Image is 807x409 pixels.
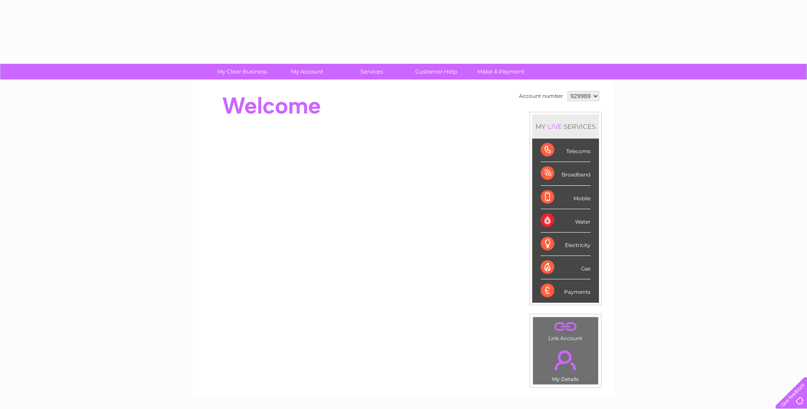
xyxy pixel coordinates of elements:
div: Mobile [541,186,590,209]
div: Payments [541,279,590,302]
td: Account number [517,89,565,103]
div: Broadband [541,162,590,185]
div: MY SERVICES [532,114,599,139]
td: My Details [533,343,599,385]
a: Make A Payment [466,64,536,80]
div: LIVE [546,122,564,131]
div: Telecoms [541,139,590,162]
div: Electricity [541,233,590,256]
div: Gas [541,256,590,279]
div: Water [541,209,590,233]
a: My Clear Business [207,64,277,80]
a: My Account [272,64,342,80]
a: . [535,345,596,375]
td: Link Account [533,317,599,344]
a: Services [336,64,407,80]
a: Customer Help [401,64,471,80]
a: . [535,319,596,334]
